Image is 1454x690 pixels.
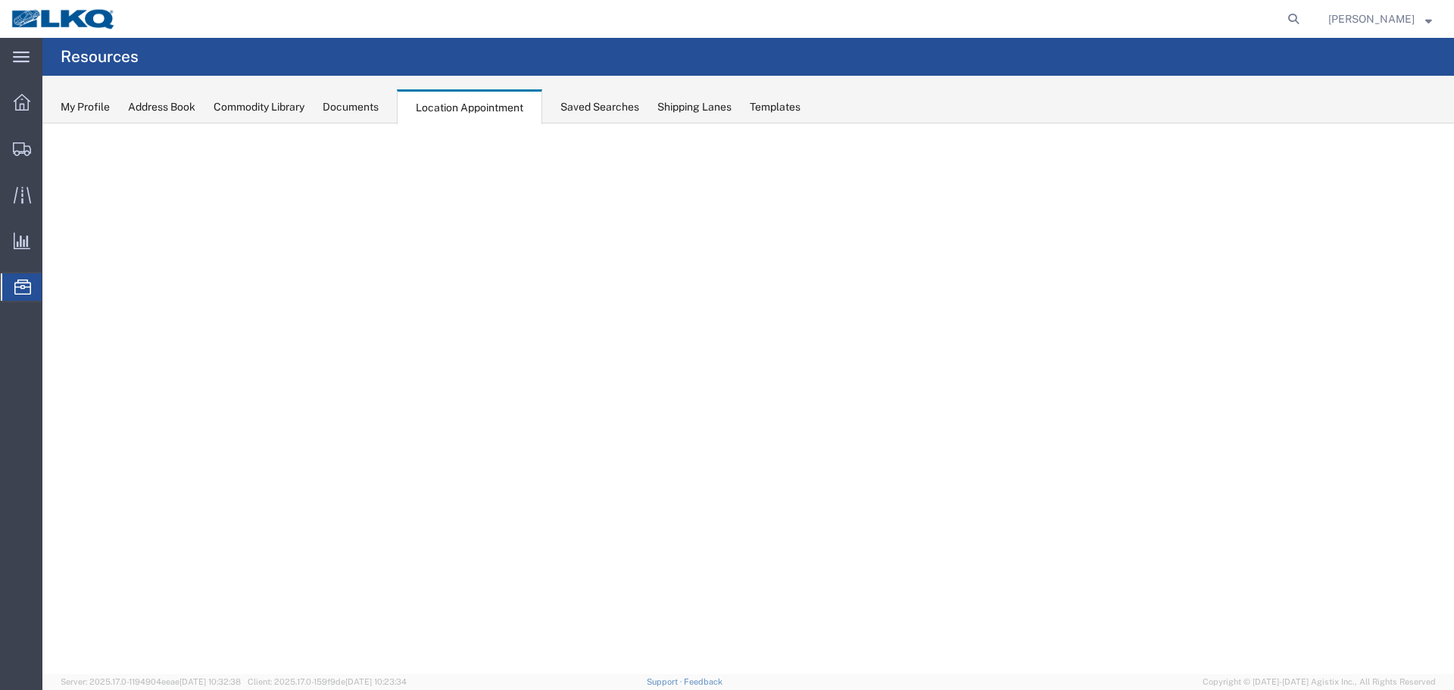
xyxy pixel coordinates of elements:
div: Address Book [128,99,195,115]
iframe: FS Legacy Container [42,123,1454,674]
span: Server: 2025.17.0-1194904eeae [61,677,241,686]
div: Location Appointment [397,89,542,124]
div: Documents [323,99,379,115]
div: Saved Searches [560,99,639,115]
span: William Haney [1328,11,1415,27]
img: logo [11,8,117,30]
span: [DATE] 10:23:34 [345,677,407,686]
div: Shipping Lanes [657,99,732,115]
div: Templates [750,99,800,115]
h4: Resources [61,38,139,76]
div: My Profile [61,99,110,115]
span: Client: 2025.17.0-159f9de [248,677,407,686]
span: Copyright © [DATE]-[DATE] Agistix Inc., All Rights Reserved [1203,676,1436,688]
span: [DATE] 10:32:38 [179,677,241,686]
a: Support [647,677,685,686]
a: Feedback [684,677,722,686]
div: Commodity Library [214,99,304,115]
button: [PERSON_NAME] [1328,10,1433,28]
